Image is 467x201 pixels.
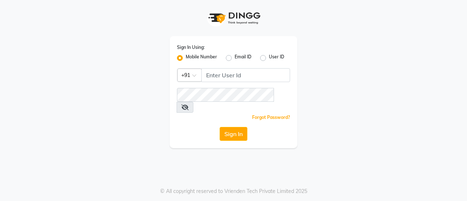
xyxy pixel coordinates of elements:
[177,88,274,102] input: Username
[235,54,251,62] label: Email ID
[220,127,247,141] button: Sign In
[186,54,217,62] label: Mobile Number
[177,44,205,51] label: Sign In Using:
[201,68,290,82] input: Username
[269,54,284,62] label: User ID
[204,7,263,29] img: logo1.svg
[252,115,290,120] a: Forgot Password?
